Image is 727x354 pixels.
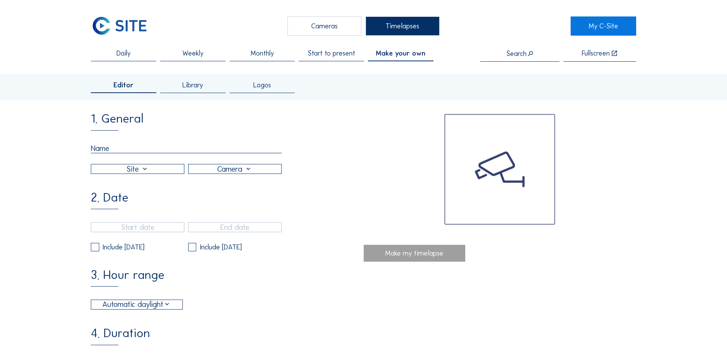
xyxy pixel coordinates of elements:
[91,16,156,36] a: C-SITE Logo
[91,222,184,232] input: Start date
[571,16,636,36] a: My C-Site
[113,82,133,88] span: Editor
[253,82,271,88] span: Logos
[287,16,361,36] div: Cameras
[91,192,128,209] div: 2. Date
[91,300,182,309] div: Automatic daylight
[102,299,171,310] div: Automatic daylight
[364,245,466,261] div: Make my timelapse
[366,16,440,36] div: Timelapses
[91,16,148,36] img: C-SITE Logo
[308,50,355,57] span: Start to present
[188,222,282,232] input: End date
[376,50,425,57] span: Make your own
[182,82,203,88] span: Library
[117,50,131,57] span: Daily
[200,244,242,251] div: Include [DATE]
[251,50,274,57] span: Monthly
[182,50,203,57] span: Weekly
[91,269,164,287] div: 3. Hour range
[364,113,636,226] img: no camera selected
[582,50,610,57] div: Fullscreen
[91,144,282,153] input: Name
[91,327,150,345] div: 4. Duration
[103,244,144,251] div: Include [DATE]
[91,113,143,130] div: 1. General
